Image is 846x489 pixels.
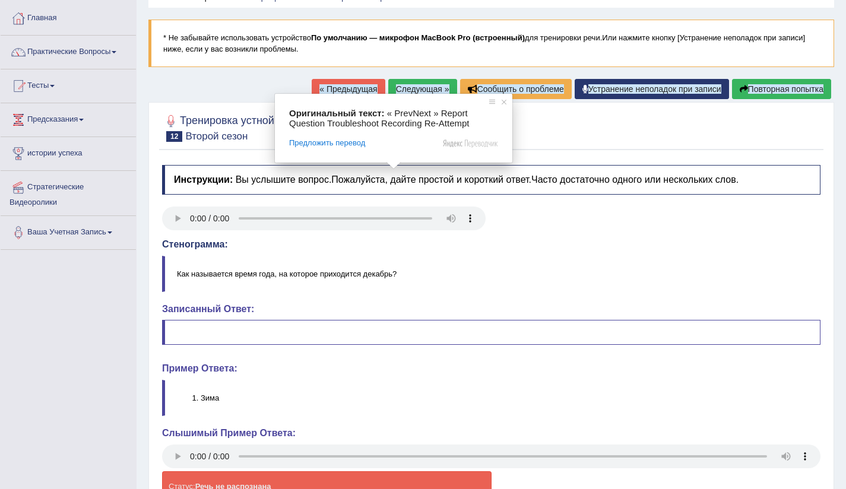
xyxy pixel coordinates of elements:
ya-tr-span: « Предыдущая [319,84,377,94]
ya-tr-span: истории успеха [27,148,83,157]
ya-tr-span: * Не забывайте использовать устройство [163,33,311,42]
ya-tr-span: Повторная попытка [748,84,823,94]
a: истории успеха [1,137,136,167]
a: Тесты [1,69,136,99]
ya-tr-span: Вы услышите вопрос. [236,174,332,185]
ya-tr-span: Тесты [27,81,49,90]
ya-tr-span: Как называется время года, на которое приходится декабрь? [177,269,397,278]
a: « Предыдущая [312,79,385,99]
a: Устранение неполадок при записи [575,79,729,99]
a: Следующая » [388,79,457,99]
a: Предсказания [1,103,136,133]
a: Практические Вопросы [1,36,136,65]
ya-tr-span: Слышимый Пример Ответа: [162,428,296,438]
button: Сообщить о проблеме [460,79,572,99]
ya-tr-span: Предсказания [27,115,78,123]
ya-tr-span: 12 [170,132,178,141]
button: Повторная попытка [732,79,831,99]
ya-tr-span: Тренировка устной речи: краткий ответ на вопрос [180,115,426,126]
ya-tr-span: Записанный Ответ: [162,304,254,314]
a: Главная [1,2,136,31]
ya-tr-span: Сообщить о проблеме [477,84,564,94]
ya-tr-span: Следующая » [396,84,449,94]
ya-tr-span: Стенограмма: [162,239,228,249]
ya-tr-span: Главная [27,13,56,22]
ya-tr-span: Зима [201,393,219,402]
a: Ваша Учетная Запись [1,216,136,246]
ya-tr-span: Устранение неполадок при записи [588,84,721,94]
ya-tr-span: Часто достаточно одного или нескольких слов. [531,174,739,185]
span: « PrevNext » Report Question Troubleshoot Recording Re-Attempt [289,108,470,128]
a: Стратегические Видеоролики [1,171,136,212]
ya-tr-span: Инструкции: [174,174,233,185]
ya-tr-span: Пример Ответа: [162,363,237,373]
ya-tr-span: Второй сезон [185,131,248,142]
ya-tr-span: Стратегические Видеоролики [9,182,84,207]
ya-tr-span: для тренировки речи. [525,33,602,42]
ya-tr-span: Пожалуйста, дайте простой и короткий ответ. [331,174,531,185]
ya-tr-span: Практические Вопросы [27,47,110,56]
span: Предложить перевод [289,138,365,148]
ya-tr-span: Ваша Учетная Запись [27,228,106,237]
span: Оригинальный текст: [289,108,385,118]
ya-tr-span: По умолчанию — микрофон MacBook Pro (встроенный) [311,33,525,42]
